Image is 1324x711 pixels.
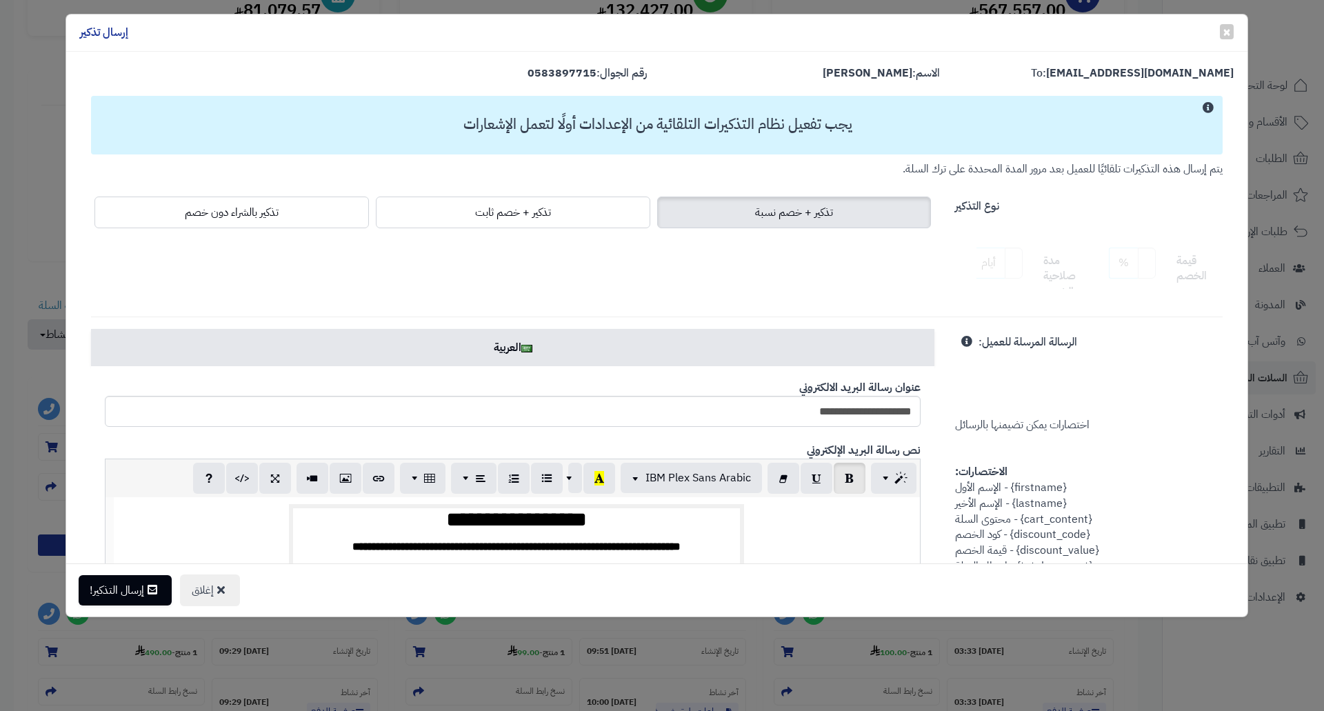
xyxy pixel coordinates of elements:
span: تذكير بالشراء دون خصم [185,204,279,221]
label: مدة صلاحية الخصم [1043,248,1090,301]
img: ar.png [521,345,532,352]
label: To: [1031,66,1234,81]
label: الاسم: [823,66,940,81]
h3: يجب تفعيل نظام التذكيرات التلقائية من الإعدادات أولًا لتعمل الإشعارات [98,117,1217,132]
span: تذكير + خصم نسبة [755,204,833,221]
small: يتم إرسال هذه التذكيرات تلقائيًا للعميل بعد مرور المدة المحددة على ترك السلة. [903,161,1223,177]
strong: [EMAIL_ADDRESS][DOMAIN_NAME] [1046,65,1234,81]
b: نص رسالة البريد الإلكتروني [807,442,921,459]
label: رقم الجوال: [528,66,647,81]
label: الرسالة المرسلة للعميل: [979,329,1077,350]
h4: إرسال تذكير [80,25,128,41]
strong: الاختصارات: [955,463,1007,480]
a: العربية [91,329,934,366]
label: نوع التذكير [955,193,999,214]
button: إغلاق [180,574,240,606]
strong: [PERSON_NAME] [823,65,912,81]
button: إرسال التذكير! [79,575,172,605]
span: تذكير + خصم ثابت [475,204,551,221]
span: اختصارات يمكن تضيمنها بالرسائل {firstname} - الإسم الأول {lastname} - الإسم الأخير {cart_content}... [955,334,1106,621]
strong: 0583897715 [528,65,596,81]
label: قيمة الخصم [1176,248,1223,285]
span: × [1223,21,1231,42]
b: عنوان رسالة البريد الالكتروني [799,379,921,396]
span: % [1119,254,1129,271]
label: الحد الأدني لتطبيق الخصم [976,289,1023,342]
span: أيام [972,248,1005,279]
span: IBM Plex Sans Arabic [645,470,751,486]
